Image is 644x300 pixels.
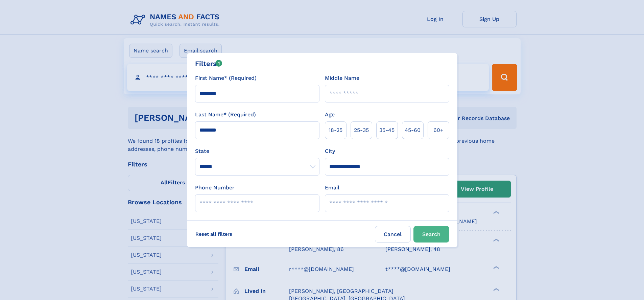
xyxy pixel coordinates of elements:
label: City [325,147,335,155]
label: Last Name* (Required) [195,111,256,119]
label: Reset all filters [191,226,237,242]
label: First Name* (Required) [195,74,257,82]
span: 35‑45 [379,126,395,134]
span: 25‑35 [354,126,369,134]
label: State [195,147,319,155]
div: Filters [195,59,222,69]
span: 60+ [433,126,444,134]
label: Age [325,111,335,119]
label: Phone Number [195,184,235,192]
span: 18‑25 [329,126,342,134]
span: 45‑60 [405,126,421,134]
label: Cancel [375,226,411,243]
label: Email [325,184,339,192]
label: Middle Name [325,74,359,82]
button: Search [413,226,449,243]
